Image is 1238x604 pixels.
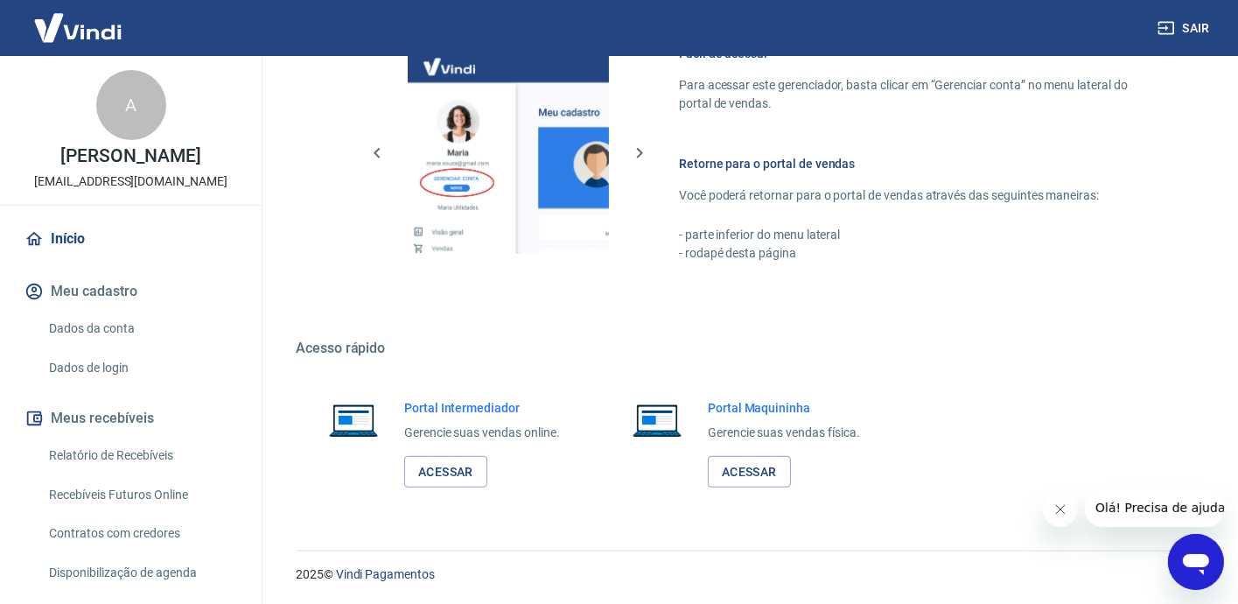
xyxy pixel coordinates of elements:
iframe: Botão para abrir a janela de mensagens [1168,534,1224,590]
img: Vindi [21,1,135,54]
h6: Portal Maquininha [708,399,860,417]
p: - rodapé desta página [679,244,1154,263]
a: Disponibilização de agenda [42,555,241,591]
a: Início [21,220,241,258]
a: Vindi Pagamentos [336,567,435,581]
button: Sair [1154,12,1217,45]
div: A [96,70,166,140]
iframe: Mensagem da empresa [1085,488,1224,527]
h6: Retorne para o portal de vendas [679,155,1154,172]
a: Contratos com credores [42,516,241,551]
p: Você poderá retornar para o portal de vendas através das seguintes maneiras: [679,186,1154,205]
p: [EMAIL_ADDRESS][DOMAIN_NAME] [34,172,227,191]
p: [PERSON_NAME] [60,147,200,165]
img: Imagem de um notebook aberto [620,399,694,441]
span: Olá! Precisa de ajuda? [10,12,147,26]
p: 2025 © [296,565,1196,584]
button: Meu cadastro [21,272,241,311]
a: Relatório de Recebíveis [42,438,241,474]
a: Acessar [708,456,791,488]
a: Dados de login [42,350,241,386]
button: Meus recebíveis [21,399,241,438]
a: Recebíveis Futuros Online [42,477,241,513]
a: Dados da conta [42,311,241,347]
iframe: Fechar mensagem [1043,492,1078,527]
a: Acessar [404,456,487,488]
p: Para acessar este gerenciador, basta clicar em “Gerenciar conta” no menu lateral do portal de ven... [679,76,1154,113]
h5: Acesso rápido [296,340,1196,357]
img: Imagem de um notebook aberto [317,399,390,441]
p: Gerencie suas vendas física. [708,424,860,442]
p: Gerencie suas vendas online. [404,424,560,442]
p: - parte inferior do menu lateral [679,226,1154,244]
img: Imagem da dashboard mostrando o botão de gerenciar conta na sidebar no lado esquerdo [408,53,609,254]
h6: Portal Intermediador [404,399,560,417]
